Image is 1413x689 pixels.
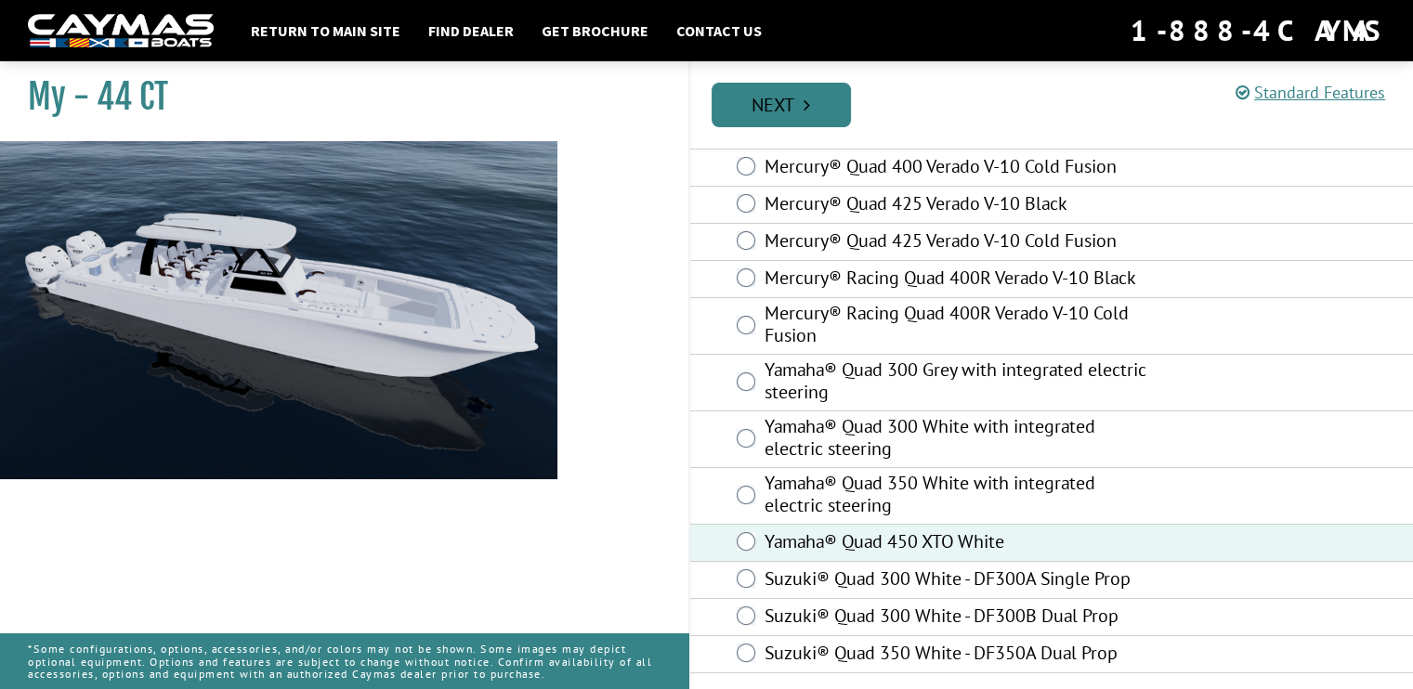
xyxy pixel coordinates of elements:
label: Mercury® Quad 400 Verado V-10 Cold Fusion [765,155,1154,182]
h1: My - 44 CT [28,76,642,118]
label: Suzuki® Quad 300 White - DF300A Single Prop [765,567,1154,594]
a: Return to main site [242,19,410,43]
label: Mercury® Racing Quad 400R Verado V-10 Cold Fusion [765,302,1154,351]
label: Yamaha® Quad 450 XTO White [765,530,1154,557]
a: Standard Features [1236,82,1385,103]
p: *Some configurations, options, accessories, and/or colors may not be shown. Some images may depic... [28,633,661,689]
a: Next [712,83,851,127]
label: Mercury® Quad 425 Verado V-10 Black [765,192,1154,219]
label: Yamaha® Quad 300 Grey with integrated electric steering [765,358,1154,408]
label: Mercury® Quad 425 Verado V-10 Cold Fusion [765,229,1154,256]
label: Yamaha® Quad 300 White with integrated electric steering [765,415,1154,464]
a: Find Dealer [419,19,523,43]
div: 1-888-4CAYMAS [1131,10,1385,51]
img: white-logo-c9c8dbefe5ff5ceceb0f0178aa75bf4bb51f6bca0971e226c86eb53dfe498488.png [28,14,214,48]
label: Suzuki® Quad 300 White - DF300B Dual Prop [765,604,1154,631]
label: Suzuki® Quad 350 White - DF350A Dual Prop [765,642,1154,669]
label: Mercury® Racing Quad 400R Verado V-10 Black [765,266,1154,293]
label: Yamaha® Quad 350 White with integrated electric steering [765,472,1154,521]
a: Contact Us [667,19,771,43]
a: Get Brochure [532,19,658,43]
